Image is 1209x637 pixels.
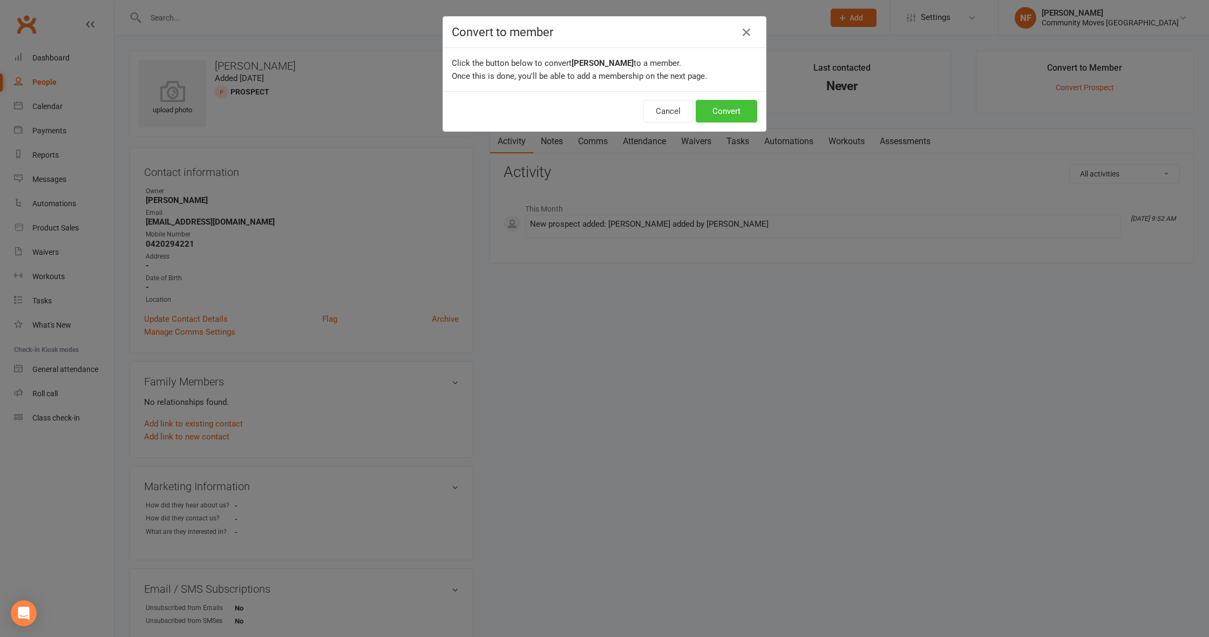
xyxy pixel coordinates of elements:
[443,48,766,91] div: Click the button below to convert to a member. Once this is done, you'll be able to add a members...
[452,25,757,39] h4: Convert to member
[738,24,755,41] button: Close
[572,58,634,68] b: [PERSON_NAME]
[696,100,757,123] button: Convert
[11,600,37,626] div: Open Intercom Messenger
[643,100,693,123] button: Cancel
